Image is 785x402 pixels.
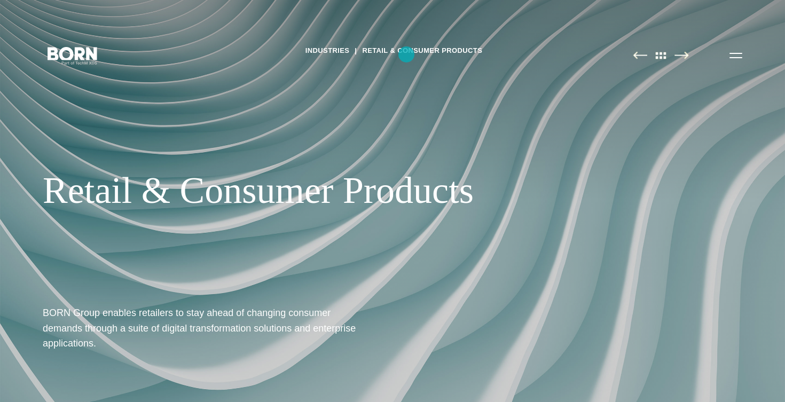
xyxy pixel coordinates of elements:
[633,51,647,59] img: Previous Page
[305,43,350,59] a: Industries
[43,305,363,351] h1: BORN Group enables retailers to stay ahead of changing consumer demands through a suite of digita...
[362,43,482,59] a: Retail & Consumer Products
[674,51,689,59] img: Next Page
[723,44,749,66] button: Open
[43,169,651,212] div: Retail & Consumer Products
[650,51,672,59] img: All Pages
